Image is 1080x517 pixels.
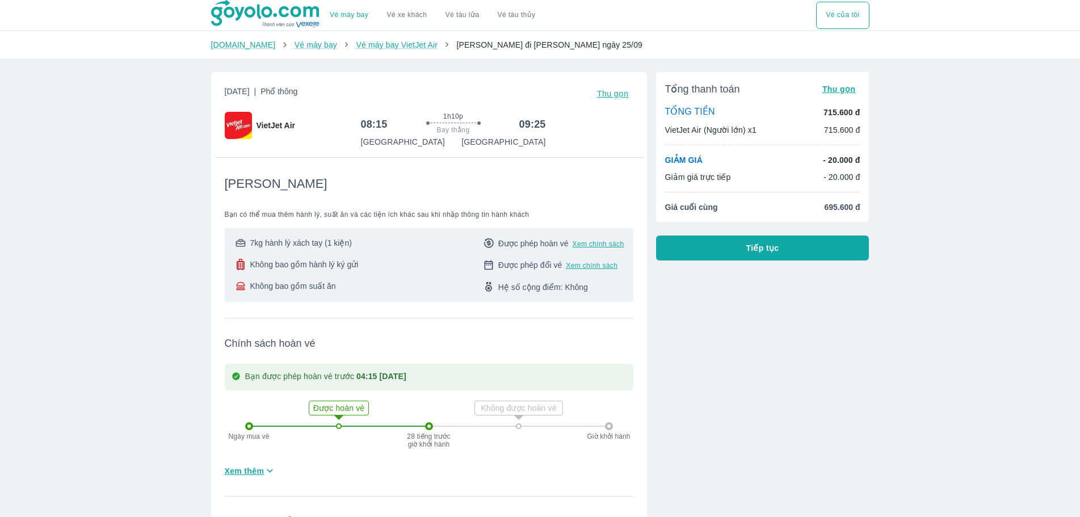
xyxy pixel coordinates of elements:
[498,259,562,271] span: Được phép đổi vé
[224,432,275,440] p: Ngày mua vé
[824,201,860,213] span: 695.600 đ
[665,106,715,119] p: TỔNG TIỀN
[310,402,367,414] p: Được hoàn vé
[665,154,703,166] p: GIẢM GIÁ
[592,86,633,102] button: Thu gọn
[211,40,276,49] a: [DOMAIN_NAME]
[321,2,544,29] div: choose transportation mode
[356,372,406,381] strong: 04:15 [DATE]
[665,124,757,136] p: VietJet Air (Người lớn) x1
[220,461,281,480] button: Xem thêm
[254,87,257,96] span: |
[330,11,368,19] a: Vé máy bay
[225,86,298,102] span: [DATE]
[437,125,470,134] span: Bay thẳng
[818,81,860,97] button: Thu gọn
[498,281,588,293] span: Hệ số cộng điểm: Không
[498,238,569,249] span: Được phép hoàn vé
[295,40,337,49] a: Vé máy bay
[461,136,545,148] p: [GEOGRAPHIC_DATA]
[488,2,544,29] button: Vé tàu thủy
[566,261,617,270] button: Xem chính sách
[257,120,295,131] span: VietJet Air
[824,124,860,136] p: 715.600 đ
[386,11,427,19] a: Vé xe khách
[456,40,642,49] span: [PERSON_NAME] đi [PERSON_NAME] ngày 25/09
[211,39,869,51] nav: breadcrumb
[816,2,869,29] div: choose transportation mode
[361,136,445,148] p: [GEOGRAPHIC_DATA]
[225,465,264,477] span: Xem thêm
[436,2,489,29] a: Vé tàu lửa
[250,280,336,292] span: Không bao gồm suất ăn
[665,82,740,96] span: Tổng thanh toán
[245,371,406,384] p: Bạn được phép hoàn vé trước
[361,117,388,131] h6: 08:15
[225,210,633,219] span: Bạn có thể mua thêm hành lý, suất ăn và các tiện ích khác sau khi nhập thông tin hành khách
[665,171,731,183] p: Giảm giá trực tiếp
[250,237,352,249] span: 7kg hành lý xách tay (1 kiện)
[476,402,561,414] p: Không được hoàn vé
[356,40,437,49] a: Vé máy bay VietJet Air
[665,201,718,213] span: Giá cuối cùng
[746,242,779,254] span: Tiếp tục
[823,107,860,118] p: 715.600 đ
[823,171,860,183] p: - 20.000 đ
[816,2,869,29] button: Vé của tôi
[583,432,634,440] p: Giờ khởi hành
[519,117,546,131] h6: 09:25
[573,239,624,249] button: Xem chính sách
[656,236,869,260] button: Tiếp tục
[597,89,629,98] span: Thu gọn
[225,337,633,350] span: Chính sách hoàn vé
[443,112,463,121] span: 1h10p
[225,176,327,192] span: [PERSON_NAME]
[406,432,452,448] p: 28 tiếng trước giờ khởi hành
[260,87,297,96] span: Phổ thông
[250,259,359,270] span: Không bao gồm hành lý ký gửi
[823,154,860,166] p: - 20.000 đ
[822,85,856,94] span: Thu gọn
